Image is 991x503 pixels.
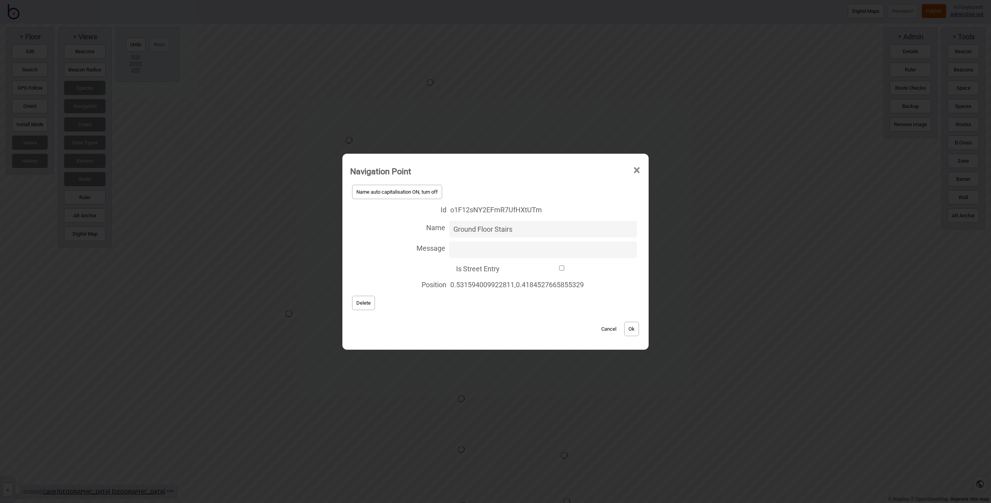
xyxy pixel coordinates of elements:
button: Ok [624,322,639,336]
div: Navigation Point [350,163,411,180]
button: Name auto capitalisation ON, turn off [352,185,442,199]
input: Name [449,221,637,238]
span: Id [350,201,446,217]
span: Is Street Entry [350,260,500,276]
button: Delete [352,296,375,310]
span: × [633,158,641,183]
span: Position [350,276,446,292]
span: Message [350,239,445,255]
input: Message [449,241,637,258]
span: 0.531594009922811 , 0.4184527665855329 [450,278,637,292]
span: Delete [356,300,371,306]
span: o1F12sNY2EFmR7UfHXtUTm [450,203,637,217]
input: Is Street Entry [503,265,620,271]
button: Cancel [597,322,620,336]
span: Name [350,219,445,235]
